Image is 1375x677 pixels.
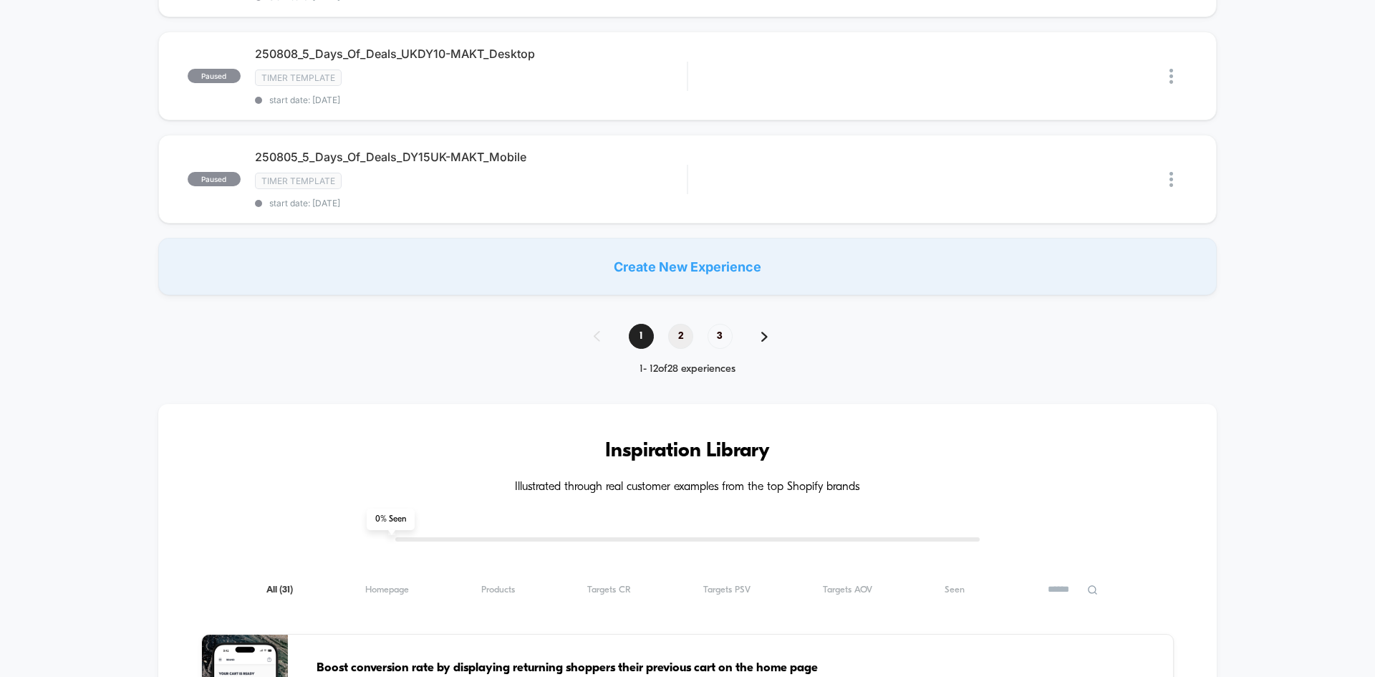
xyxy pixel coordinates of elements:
[668,324,693,349] span: 2
[1169,172,1173,187] img: close
[481,585,515,595] span: Products
[255,198,687,208] span: start date: [DATE]
[255,47,687,61] span: 250808_5_Days_Of_Deals_UKDY10-MAKT_Desktop
[255,95,687,105] span: start date: [DATE]
[1169,69,1173,84] img: close
[629,324,654,349] span: 1
[255,173,342,189] span: timer template
[266,585,293,595] span: All
[188,69,241,83] span: paused
[255,150,687,164] span: 250805_5_Days_Of_Deals_DY15UK-MAKT_Mobile
[761,332,768,342] img: pagination forward
[708,324,733,349] span: 3
[587,585,631,595] span: Targets CR
[579,363,796,375] div: 1 - 12 of 28 experiences
[367,509,415,530] span: 0 % Seen
[945,585,965,595] span: Seen
[823,585,872,595] span: Targets AOV
[201,481,1174,494] h4: Illustrated through real customer examples from the top Shopify brands
[255,69,342,86] span: timer template
[703,585,751,595] span: Targets PSV
[188,172,241,186] span: paused
[158,238,1217,295] div: Create New Experience
[279,585,293,595] span: ( 31 )
[365,585,409,595] span: Homepage
[201,440,1174,463] h3: Inspiration Library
